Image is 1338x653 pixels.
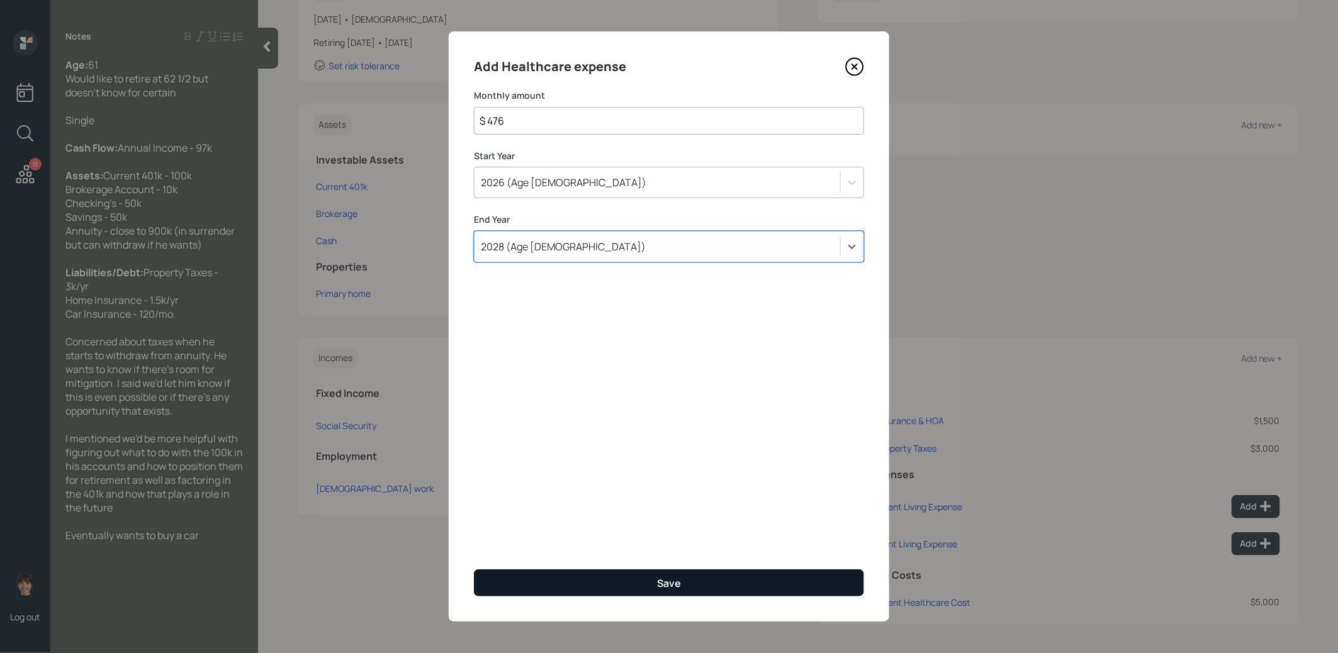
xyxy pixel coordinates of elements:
[474,57,626,77] h4: Add Healthcare expense
[481,176,646,189] div: 2026 (Age [DEMOGRAPHIC_DATA])
[474,150,864,162] label: Start Year
[657,576,681,590] div: Save
[474,89,864,102] label: Monthly amount
[474,213,864,226] label: End Year
[474,569,864,596] button: Save
[481,240,646,254] div: 2028 (Age [DEMOGRAPHIC_DATA])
